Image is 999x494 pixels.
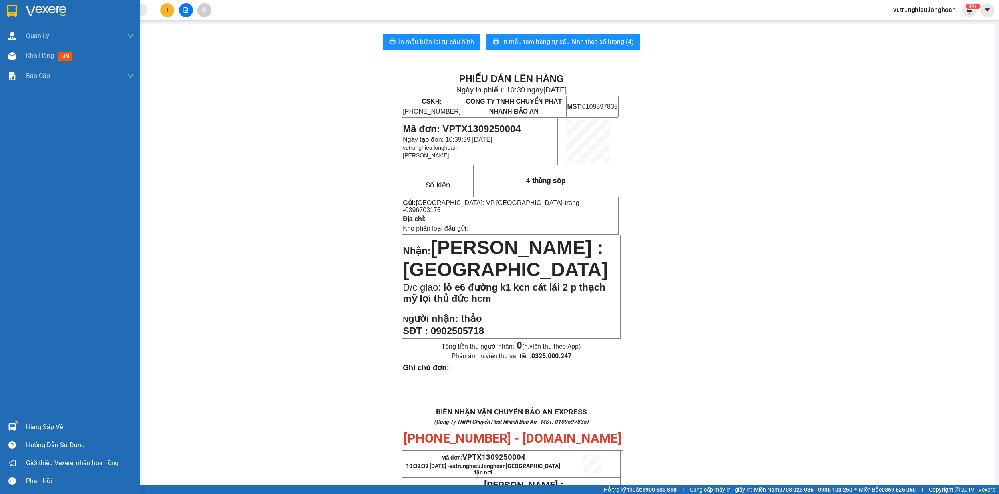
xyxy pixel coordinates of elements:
[26,31,49,41] span: Quản Lý
[26,458,119,468] span: Giới thiệu Vexere, nhận hoa hồng
[7,5,17,17] img: logo-vxr
[165,7,170,13] span: plus
[201,7,207,13] span: aim
[466,98,562,115] span: CÔNG TY TNHH CHUYỂN PHÁT NHANH BẢO AN
[403,225,468,232] span: Kho phân loại đầu gửi:
[403,237,608,280] span: [PERSON_NAME] : [GEOGRAPHIC_DATA]
[8,52,16,60] img: warehouse-icon
[461,313,482,324] span: thảo
[389,38,396,46] span: printer
[403,282,443,293] span: Đ/c giao:
[403,282,605,304] span: lô e6 đường k1 kcn cát lái 2 p thạch mỹ lợi thủ đức hcm
[456,86,567,94] span: Ngày in phiếu: 10:39 ngày
[955,487,960,492] span: copyright
[8,72,16,80] img: solution-icon
[403,215,426,222] strong: Địa chỉ:
[403,315,458,323] strong: N
[403,199,416,206] strong: Gửi:
[160,3,174,17] button: plus
[434,419,589,425] strong: (Công Ty TNHH Chuyển Phát Nhanh Bảo An - MST: 0109597835)
[183,7,189,13] span: file-add
[604,485,677,494] span: Hỗ trợ kỹ thuật:
[408,313,458,324] span: gười nhận:
[526,176,566,185] span: 4 thùng sốp
[642,486,677,493] strong: 1900 633 818
[502,37,634,47] span: In mẫu tem hàng tự cấu hình theo số lượng (4)
[26,71,50,81] span: Báo cáo
[517,340,522,351] strong: 0
[403,245,431,256] span: Nhận:
[887,5,962,15] span: vutrunghieu.longhoan
[531,352,571,360] strong: 0325.000.247
[493,38,499,46] span: printer
[26,475,134,487] div: Phản hồi
[403,124,521,134] span: Mã đơn: VPTX1309250004
[179,3,193,17] button: file-add
[127,73,134,79] span: down
[426,181,450,189] span: Số kiện
[127,33,134,39] span: down
[474,463,561,476] span: [GEOGRAPHIC_DATA] tận nơi
[403,136,492,143] span: Ngày tạo đơn: 10:39:39 [DATE]
[442,343,581,350] span: Tổng tiền thu người nhận:
[403,152,449,159] span: [PERSON_NAME]
[683,485,684,494] span: |
[416,199,563,206] span: [GEOGRAPHIC_DATA]: VP [GEOGRAPHIC_DATA]
[403,325,428,336] strong: SĐT :
[26,421,134,433] div: Hàng sắp về
[459,73,564,84] strong: PHIẾU DÁN LÊN HÀNG
[26,52,54,60] span: Kho hàng
[980,3,994,17] button: caret-down
[517,343,581,350] span: (n.viên thu theo App)
[405,207,441,213] span: 0396703175
[779,486,852,493] strong: 0708 023 035 - 0935 103 250
[965,4,980,9] sup: 367
[404,431,621,446] span: [PHONE_NUMBER] - [DOMAIN_NAME]
[859,485,916,494] span: Miền Bắc
[403,98,460,115] span: [PHONE_NUMBER]
[403,199,579,213] span: -
[462,453,525,462] span: VPTX1309250004
[8,477,16,485] span: message
[15,422,18,424] sup: 1
[854,488,857,491] span: ⚪️
[436,408,587,416] strong: BIÊN NHẬN VẬN CHUYỂN BẢO AN EXPRESS
[690,485,752,494] span: Cung cấp máy in - giấy in:
[403,145,457,151] span: vutrunghieu.longhoan
[480,480,484,491] span: -
[403,199,579,213] span: trang -
[399,37,474,47] span: In mẫu biên lai tự cấu hình
[8,441,16,449] span: question-circle
[441,454,525,461] span: Mã đơn:
[403,363,449,372] strong: Ghi chú đơn:
[543,86,567,94] span: [DATE]
[567,103,582,110] strong: MST:
[452,352,571,360] span: Phản ánh n.viên thu sai tiền:
[754,485,852,494] span: Miền Nam
[922,485,923,494] span: |
[8,459,16,467] span: notification
[406,463,560,476] span: 10:39:39 [DATE] -
[431,325,484,336] span: 0902505718
[882,486,916,493] strong: 0369 525 060
[984,6,991,14] span: caret-down
[197,3,211,17] button: aim
[422,98,442,105] strong: CSKH:
[450,463,560,476] span: vutrunghieu.longhoan
[383,34,480,50] button: printerIn mẫu biên lai tự cấu hình
[26,439,134,451] div: Hướng dẫn sử dụng
[567,103,617,110] span: 0109597835
[58,52,72,61] span: mới
[8,423,16,431] img: warehouse-icon
[486,34,640,50] button: printerIn mẫu tem hàng tự cấu hình theo số lượng (4)
[8,32,16,40] img: warehouse-icon
[966,6,973,14] img: icon-new-feature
